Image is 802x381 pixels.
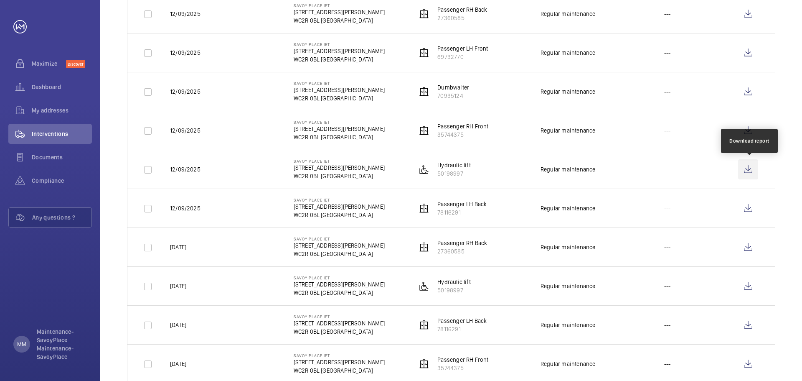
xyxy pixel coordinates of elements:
p: WC2R 0BL [GEOGRAPHIC_DATA] [294,133,385,141]
p: --- [664,204,671,212]
p: Passenger LH Back [437,200,487,208]
p: --- [664,243,671,251]
p: 12/09/2025 [170,87,200,96]
p: 78116291 [437,208,487,217]
span: Compliance [32,176,92,185]
p: [STREET_ADDRESS][PERSON_NAME] [294,125,385,133]
p: Savoy Place IET [294,197,385,202]
p: Hydraulic lift [437,161,471,169]
p: [STREET_ADDRESS][PERSON_NAME] [294,164,385,172]
p: 12/09/2025 [170,165,200,174]
p: [STREET_ADDRESS][PERSON_NAME] [294,86,385,94]
span: Any questions ? [32,213,91,222]
p: Savoy Place IET [294,275,385,280]
p: 50198997 [437,286,471,294]
img: elevator.svg [419,203,429,213]
p: Passenger RH Front [437,355,488,364]
p: Savoy Place IET [294,42,385,47]
p: 12/09/2025 [170,204,200,212]
p: --- [664,126,671,135]
div: Regular maintenance [541,360,595,368]
div: Regular maintenance [541,243,595,251]
p: 69732770 [437,53,488,61]
div: Regular maintenance [541,321,595,329]
p: Savoy Place IET [294,3,385,8]
p: [DATE] [170,243,186,251]
p: Savoy Place IET [294,120,385,125]
span: Dashboard [32,83,92,91]
p: WC2R 0BL [GEOGRAPHIC_DATA] [294,366,385,375]
p: Savoy Place IET [294,81,385,86]
img: elevator.svg [419,48,429,58]
p: Hydraulic lift [437,278,471,286]
p: Savoy Place IET [294,314,385,319]
p: --- [664,87,671,96]
p: --- [664,321,671,329]
p: WC2R 0BL [GEOGRAPHIC_DATA] [294,211,385,219]
p: [DATE] [170,282,186,290]
img: elevator.svg [419,359,429,369]
p: [DATE] [170,360,186,368]
p: 35744375 [437,130,488,139]
p: Dumbwaiter [437,83,469,92]
p: 78116291 [437,325,487,333]
p: Maintenance-SavoyPlace Maintenance-SavoyPlace [37,327,87,361]
p: [STREET_ADDRESS][PERSON_NAME] [294,319,385,327]
div: Regular maintenance [541,165,595,174]
p: 12/09/2025 [170,49,200,57]
p: Passenger LH Front [437,44,488,53]
span: Documents [32,153,92,161]
p: 12/09/2025 [170,10,200,18]
img: platform_lift.svg [419,164,429,174]
p: Savoy Place IET [294,236,385,241]
p: Savoy Place IET [294,159,385,164]
p: 27360585 [437,247,487,256]
img: elevator.svg [419,125,429,136]
span: Interventions [32,130,92,138]
div: Regular maintenance [541,204,595,212]
p: Passenger LH Back [437,317,487,325]
span: Maximize [32,59,66,68]
p: MM [17,340,26,348]
img: platform_lift.svg [419,281,429,291]
img: elevator.svg [419,87,429,97]
p: 12/09/2025 [170,126,200,135]
span: Discover [66,60,85,68]
div: Regular maintenance [541,49,595,57]
p: [STREET_ADDRESS][PERSON_NAME] [294,47,385,55]
p: 27360585 [437,14,487,22]
p: --- [664,165,671,174]
p: WC2R 0BL [GEOGRAPHIC_DATA] [294,16,385,25]
p: Passenger RH Front [437,122,488,130]
p: WC2R 0BL [GEOGRAPHIC_DATA] [294,55,385,64]
p: --- [664,10,671,18]
span: My addresses [32,106,92,115]
p: WC2R 0BL [GEOGRAPHIC_DATA] [294,94,385,102]
p: WC2R 0BL [GEOGRAPHIC_DATA] [294,250,385,258]
p: --- [664,49,671,57]
div: Regular maintenance [541,87,595,96]
div: Regular maintenance [541,282,595,290]
img: elevator.svg [419,9,429,19]
p: --- [664,360,671,368]
p: Savoy Place IET [294,353,385,358]
p: [STREET_ADDRESS][PERSON_NAME] [294,8,385,16]
p: Passenger RH Back [437,5,487,14]
div: Download report [729,137,769,145]
p: --- [664,282,671,290]
p: WC2R 0BL [GEOGRAPHIC_DATA] [294,289,385,297]
p: 50198997 [437,169,471,178]
p: 70935124 [437,92,469,100]
div: Regular maintenance [541,126,595,135]
div: Regular maintenance [541,10,595,18]
p: [STREET_ADDRESS][PERSON_NAME] [294,358,385,366]
p: 35744375 [437,364,488,372]
p: WC2R 0BL [GEOGRAPHIC_DATA] [294,327,385,336]
img: elevator.svg [419,242,429,252]
img: elevator.svg [419,320,429,330]
p: WC2R 0BL [GEOGRAPHIC_DATA] [294,172,385,180]
p: Passenger RH Back [437,239,487,247]
p: [STREET_ADDRESS][PERSON_NAME] [294,202,385,211]
p: [STREET_ADDRESS][PERSON_NAME] [294,280,385,289]
p: [DATE] [170,321,186,329]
